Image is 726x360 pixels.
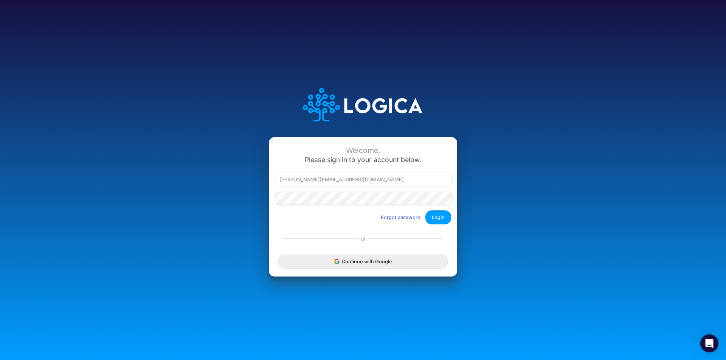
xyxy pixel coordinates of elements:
input: Email [275,173,451,186]
div: Open Intercom Messenger [700,334,718,352]
div: Welcome, [275,146,451,155]
button: Login [425,210,451,224]
span: Please sign in to your account below. [305,156,421,164]
button: Forgot password [376,211,425,224]
button: Continue with Google [278,255,448,269]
